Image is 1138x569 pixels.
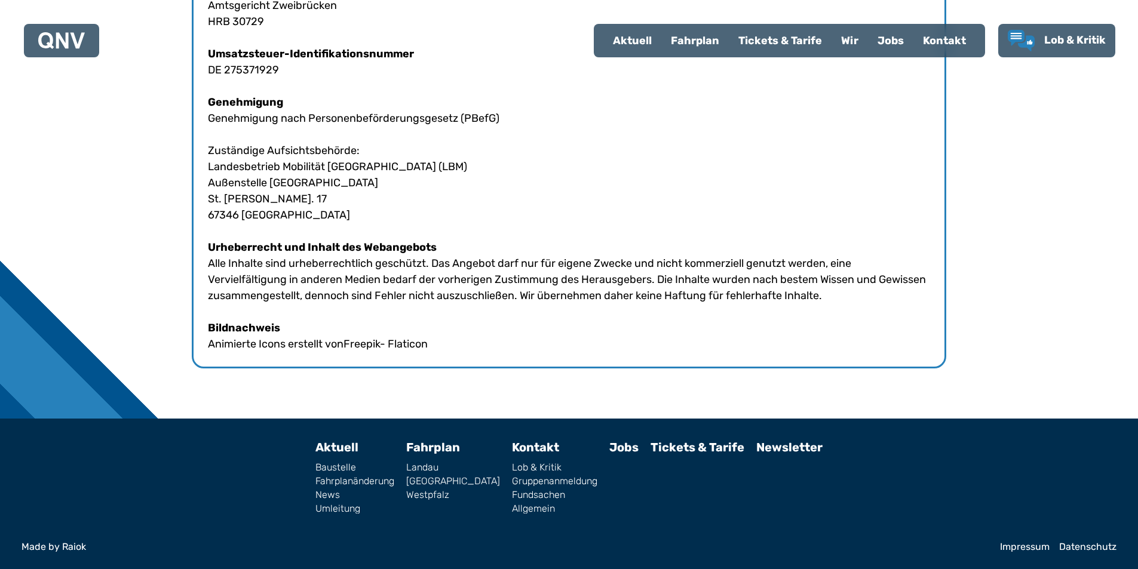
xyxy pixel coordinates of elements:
[38,32,85,49] img: QNV Logo
[208,336,930,352] p: Animierte Icons erstellt von
[406,440,460,454] a: Fahrplan
[38,29,85,53] a: QNV Logo
[609,440,639,454] a: Jobs
[512,504,597,513] a: Allgemein
[603,25,661,56] a: Aktuell
[512,463,597,472] a: Lob & Kritik
[1000,542,1050,552] a: Impressum
[406,463,500,472] a: Landau
[208,46,930,62] h4: Umsatzsteuer-Identifikationsnummer
[868,25,913,56] a: Jobs
[1008,30,1106,51] a: Lob & Kritik
[208,94,930,110] h4: Genehmigung
[406,490,500,500] a: Westpfalz
[913,25,976,56] a: Kontakt
[343,337,380,350] a: Freepik
[380,337,428,350] a: - Flaticon
[729,25,832,56] a: Tickets & Tarife
[315,504,394,513] a: Umleitung
[22,542,990,552] a: Made by Raiok
[832,25,868,56] a: Wir
[756,440,823,454] a: Newsletter
[512,476,597,486] a: Gruppenanmeldung
[1044,33,1106,47] span: Lob & Kritik
[512,490,597,500] a: Fundsachen
[315,490,394,500] a: News
[208,239,930,256] h4: Urheberrecht und Inhalt des Webangebots
[651,440,744,454] a: Tickets & Tarife
[315,463,394,472] a: Baustelle
[315,476,394,486] a: Fahrplanänderung
[406,476,500,486] a: [GEOGRAPHIC_DATA]
[315,440,358,454] a: Aktuell
[208,320,930,336] h4: Bildnachweis
[1059,542,1116,552] a: Datenschutz
[512,440,559,454] a: Kontakt
[661,25,729,56] a: Fahrplan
